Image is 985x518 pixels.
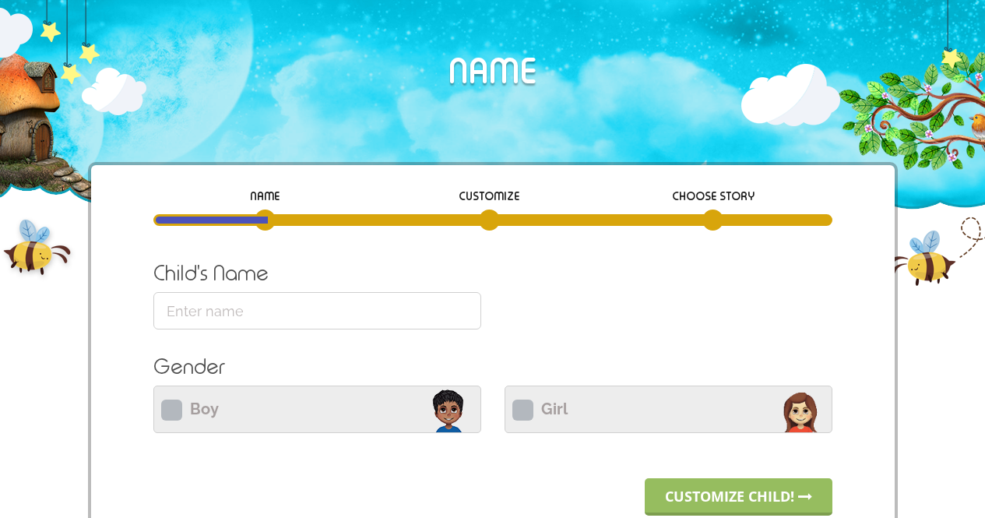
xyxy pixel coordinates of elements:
label: Gender [153,351,832,382]
label: Boy [153,386,481,433]
label: Child's Name [153,258,481,289]
label: Girl [505,386,832,433]
a: Customize child! [645,478,832,516]
input: Enter name [153,292,481,329]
